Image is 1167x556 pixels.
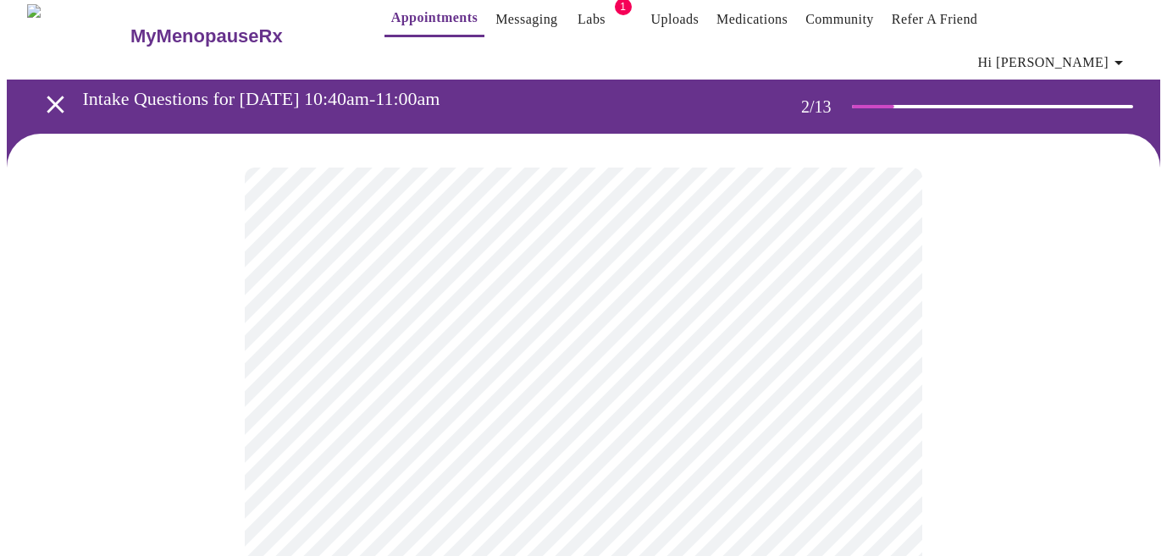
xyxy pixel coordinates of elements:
span: Hi [PERSON_NAME] [978,51,1129,74]
button: Uploads [644,3,706,36]
a: Messaging [495,8,557,31]
a: Appointments [391,6,478,30]
img: MyMenopauseRx Logo [27,4,129,68]
h3: Intake Questions for [DATE] 10:40am-11:00am [83,88,734,110]
a: Labs [578,8,606,31]
button: Messaging [489,3,564,36]
a: Community [805,8,874,31]
button: Hi [PERSON_NAME] [971,46,1136,80]
a: MyMenopauseRx [129,7,351,66]
h3: 2 / 13 [801,97,852,117]
a: Uploads [651,8,700,31]
a: Refer a Friend [892,8,978,31]
button: Appointments [384,1,484,37]
button: Labs [565,3,619,36]
button: Community [799,3,881,36]
button: Refer a Friend [885,3,985,36]
h3: MyMenopauseRx [130,25,283,47]
button: Medications [710,3,794,36]
a: Medications [716,8,788,31]
button: open drawer [30,80,80,129]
